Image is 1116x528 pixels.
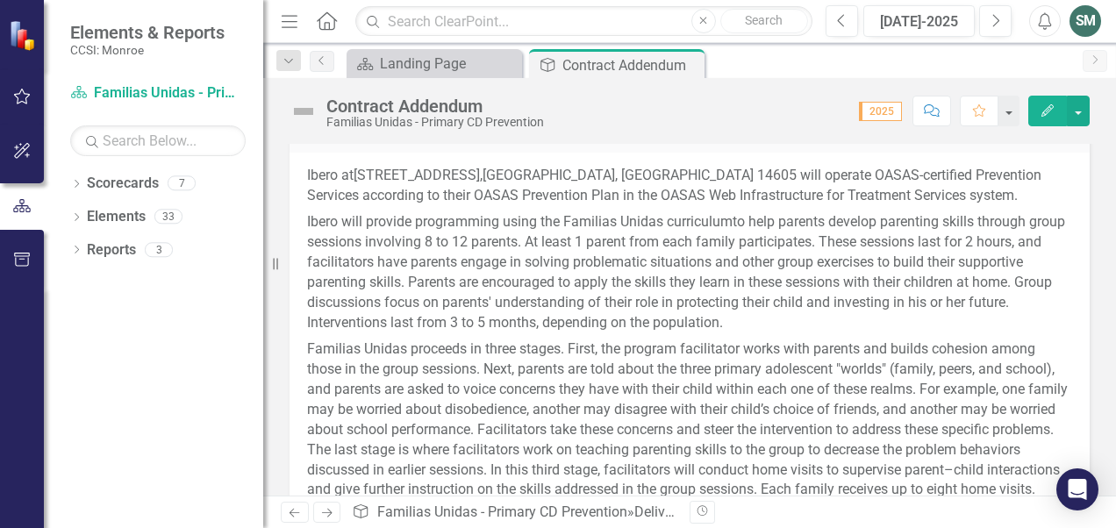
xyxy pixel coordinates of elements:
[859,102,902,121] span: 2025
[377,503,627,520] a: Familias Unidas - Primary CD Prevention
[290,97,318,125] img: Not Defined
[720,9,808,33] button: Search
[1056,468,1098,510] div: Open Intercom Messenger
[863,5,975,37] button: [DATE]-2025
[326,116,544,129] div: Familias Unidas - Primary CD Prevention
[87,240,136,260] a: Reports
[87,207,146,227] a: Elements
[87,174,159,194] a: Scorecards
[70,83,246,103] a: Familias Unidas - Primary CD Prevention
[307,213,1065,330] span: to help parents develop parenting skills through group sessions involving 8 to 12 parents. At lea...
[70,22,225,43] span: Elements & Reports
[9,20,39,51] img: ClearPoint Strategy
[354,167,483,183] span: [STREET_ADDRESS],
[326,96,544,116] div: Contract Addendum
[380,53,518,75] div: Landing Page
[1069,5,1101,37] button: SM
[307,336,1072,503] p: Familias Unidas proceeds in three stages. First, the program facilitator works with parents and b...
[307,166,1072,210] p: Ibero at [GEOGRAPHIC_DATA], [GEOGRAPHIC_DATA] 14605 will operate OASAS-certified Prevention Servi...
[634,503,710,520] a: Deliverables
[307,209,1072,336] p: Ibero will provide programming using the Familias Unidas curriculum
[745,13,783,27] span: Search
[351,53,518,75] a: Landing Page
[70,43,225,57] small: CCSI: Monroe
[352,503,676,523] div: » »
[154,210,182,225] div: 33
[869,11,969,32] div: [DATE]-2025
[145,242,173,257] div: 3
[168,176,196,191] div: 7
[70,125,246,156] input: Search Below...
[355,6,812,37] input: Search ClearPoint...
[562,54,700,76] div: Contract Addendum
